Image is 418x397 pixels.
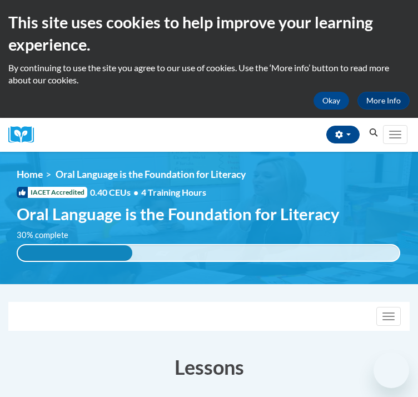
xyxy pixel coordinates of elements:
img: Logo brand [8,126,42,143]
button: Search [365,126,382,140]
a: Cox Campus [8,126,42,143]
span: • [133,187,138,197]
p: By continuing to use the site you agree to our use of cookies. Use the ‘More info’ button to read... [8,62,410,86]
a: Home [17,168,43,180]
div: 30% complete [18,245,132,261]
h2: This site uses cookies to help improve your learning experience. [8,11,410,56]
label: 30% complete [17,229,81,241]
button: Okay [313,92,349,110]
span: Oral Language is the Foundation for Literacy [56,168,246,180]
div: Main menu [382,118,410,152]
button: Account Settings [326,126,360,143]
span: IACET Accredited [17,187,87,198]
a: More Info [357,92,410,110]
iframe: Button to launch messaging window [374,353,409,388]
span: Oral Language is the Foundation for Literacy [17,204,340,224]
span: 0.40 CEUs [90,186,141,198]
h3: Lessons [8,353,410,381]
span: 4 Training Hours [141,187,206,197]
